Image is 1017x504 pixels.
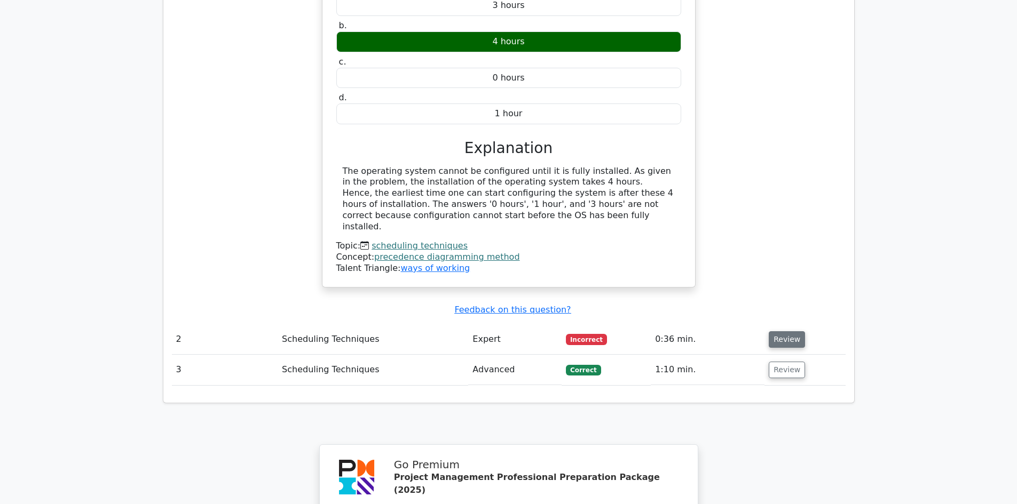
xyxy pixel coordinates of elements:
[278,324,468,355] td: Scheduling Techniques
[372,241,468,251] a: scheduling techniques
[336,103,681,124] div: 1 hour
[454,305,571,315] a: Feedback on this question?
[339,92,347,102] span: d.
[769,362,805,378] button: Review
[566,334,607,345] span: Incorrect
[172,355,278,385] td: 3
[339,20,347,30] span: b.
[336,241,681,274] div: Talent Triangle:
[278,355,468,385] td: Scheduling Techniques
[339,57,346,67] span: c.
[651,355,764,385] td: 1:10 min.
[769,331,805,348] button: Review
[468,324,562,355] td: Expert
[336,68,681,89] div: 0 hours
[468,355,562,385] td: Advanced
[400,263,470,273] a: ways of working
[336,31,681,52] div: 4 hours
[374,252,519,262] a: precedence diagramming method
[566,365,601,375] span: Correct
[172,324,278,355] td: 2
[336,241,681,252] div: Topic:
[343,166,675,233] div: The operating system cannot be configured until it is fully installed. As given in the problem, t...
[343,139,675,157] h3: Explanation
[336,252,681,263] div: Concept:
[651,324,764,355] td: 0:36 min.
